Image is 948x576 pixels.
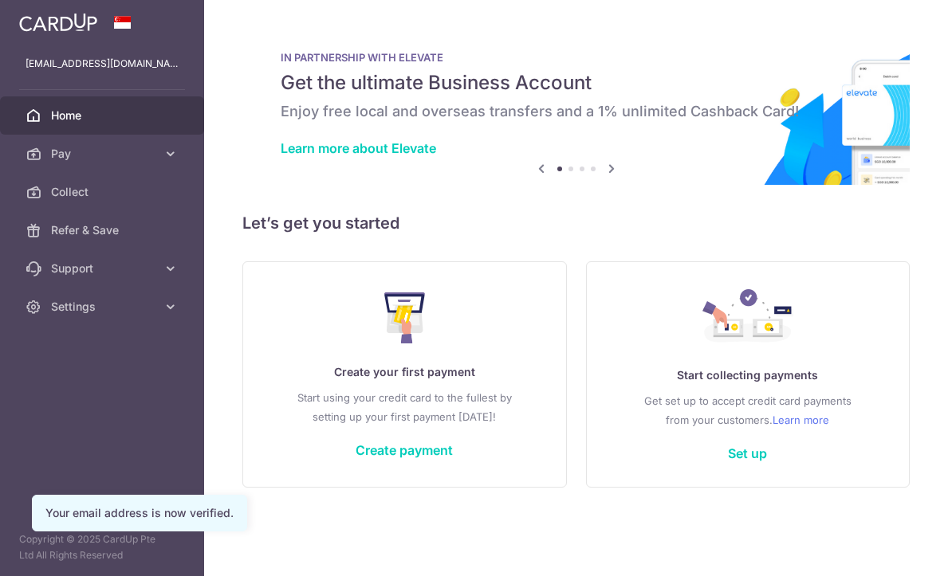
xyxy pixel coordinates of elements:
p: IN PARTNERSHIP WITH ELEVATE [281,51,871,64]
img: CardUp [19,13,97,32]
h6: Enjoy free local and overseas transfers and a 1% unlimited Cashback Card! [281,102,871,121]
p: Start using your credit card to the fullest by setting up your first payment [DATE]! [275,388,534,426]
span: Refer & Save [51,222,156,238]
span: Support [51,261,156,276]
img: Collect Payment [702,289,793,347]
h5: Let’s get you started [242,210,910,236]
h5: Get the ultimate Business Account [281,70,871,96]
span: Settings [51,299,156,315]
span: Collect [51,184,156,200]
span: Home [51,108,156,123]
a: Learn more [773,410,829,429]
img: Make Payment [384,292,425,343]
a: Create payment [356,442,453,458]
div: Your email address is now verified. [45,505,234,521]
iframe: Opens a widget where you can find more information [846,528,932,568]
p: Create your first payment [275,362,534,382]
p: Start collecting payments [619,366,878,385]
span: Pay [51,146,156,162]
img: Renovation banner [242,25,910,185]
a: Learn more about Elevate [281,140,436,156]
a: Set up [728,445,767,461]
p: [EMAIL_ADDRESS][DOMAIN_NAME] [26,56,179,72]
p: Get set up to accept credit card payments from your customers. [619,391,878,429]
